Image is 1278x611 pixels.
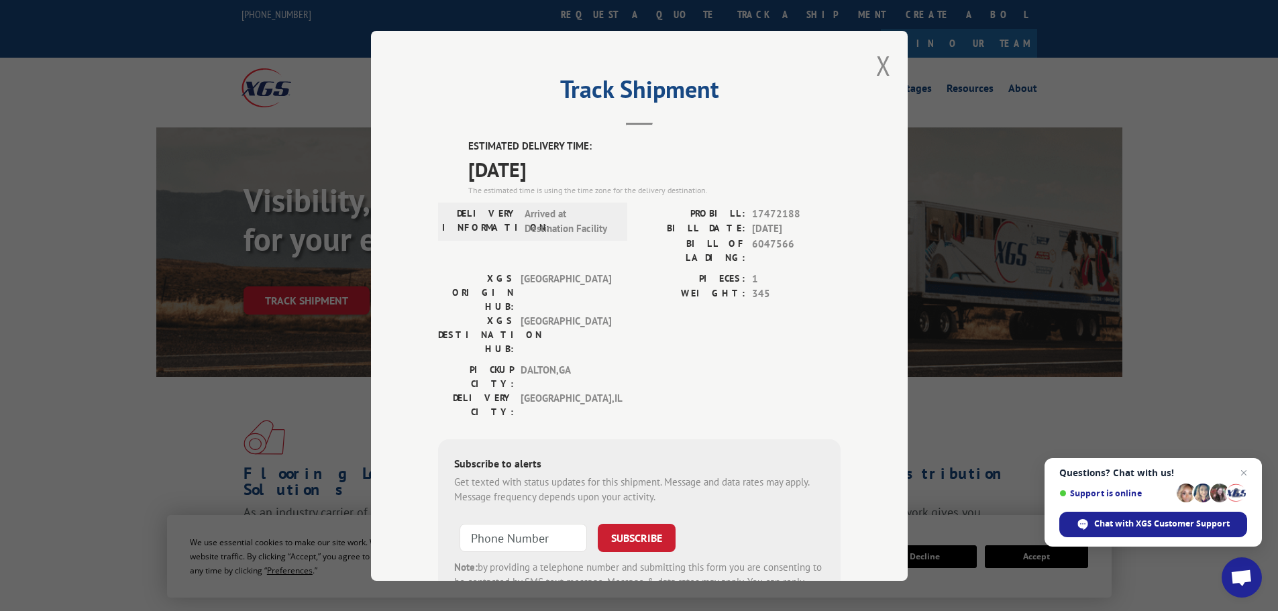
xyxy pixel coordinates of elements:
span: Questions? Chat with us! [1059,467,1247,478]
label: DELIVERY CITY: [438,390,514,419]
label: BILL DATE: [639,221,745,237]
span: Support is online [1059,488,1172,498]
button: SUBSCRIBE [598,523,676,551]
button: Close modal [876,48,891,83]
div: Open chat [1222,557,1262,598]
span: 1 [752,271,841,286]
div: The estimated time is using the time zone for the delivery destination. [468,184,841,196]
label: XGS ORIGIN HUB: [438,271,514,313]
span: 6047566 [752,236,841,264]
label: DELIVERY INFORMATION: [442,206,518,236]
span: [DATE] [752,221,841,237]
span: [GEOGRAPHIC_DATA] , IL [521,390,611,419]
span: Chat with XGS Customer Support [1094,518,1230,530]
span: 17472188 [752,206,841,221]
span: DALTON , GA [521,362,611,390]
label: ESTIMATED DELIVERY TIME: [468,139,841,154]
div: Chat with XGS Customer Support [1059,512,1247,537]
label: WEIGHT: [639,286,745,302]
span: [GEOGRAPHIC_DATA] [521,271,611,313]
label: PROBILL: [639,206,745,221]
span: [GEOGRAPHIC_DATA] [521,313,611,355]
strong: Note: [454,560,478,573]
label: BILL OF LADING: [639,236,745,264]
span: Close chat [1236,465,1252,481]
div: Get texted with status updates for this shipment. Message and data rates may apply. Message frequ... [454,474,824,504]
h2: Track Shipment [438,80,841,105]
span: 345 [752,286,841,302]
span: [DATE] [468,154,841,184]
div: Subscribe to alerts [454,455,824,474]
span: Arrived at Destination Facility [525,206,615,236]
label: PICKUP CITY: [438,362,514,390]
div: by providing a telephone number and submitting this form you are consenting to be contacted by SM... [454,559,824,605]
input: Phone Number [460,523,587,551]
label: XGS DESTINATION HUB: [438,313,514,355]
label: PIECES: [639,271,745,286]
